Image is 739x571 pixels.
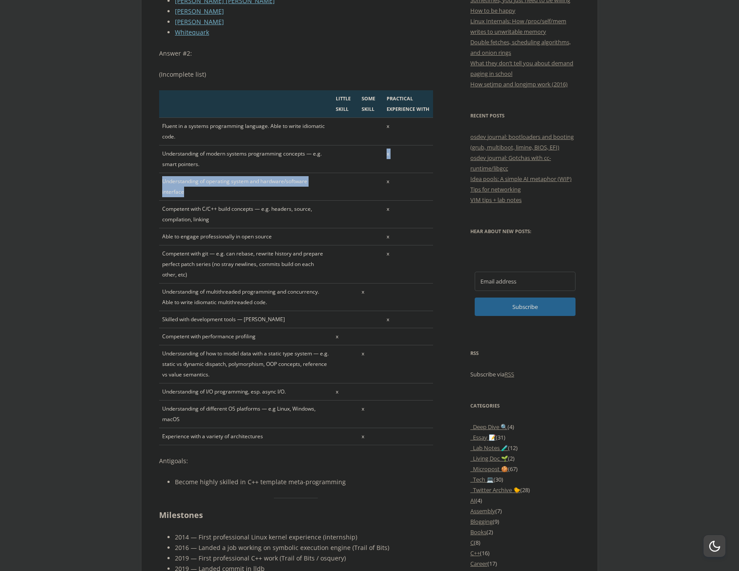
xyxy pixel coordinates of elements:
p: Antigoals: [159,456,433,466]
td: Understanding of how to model data with a static type system — e.g. static vs dynamic dispatch, p... [159,345,333,383]
li: (12) [470,443,580,453]
li: (28) [470,485,580,495]
td: x [384,201,433,228]
a: _Deep Dive 🔍 [470,423,508,431]
a: How setjmp and longjmp work (2016) [470,80,568,88]
a: Idea pools: A simple AI metaphor (WIP) [470,175,572,183]
p: Subscribe via [470,369,580,379]
a: _Essay 📝 [470,433,496,441]
th: Practical experience with [384,90,433,118]
li: 2019 — First professional C++ work (Trail of Bits / osquery) [175,553,433,564]
input: Email address [475,272,576,291]
button: Subscribe [475,298,576,316]
h3: Hear about new posts: [470,226,580,237]
a: RSS [505,370,514,378]
li: (4) [470,495,580,506]
li: (2) [470,453,580,464]
td: Fluent in a systems programming language. Able to write idiomatic code. [159,118,333,145]
a: Tips for networking [470,185,521,193]
td: Understanding of different OS platforms — e.g Linux, Windows, macOS [159,401,333,428]
a: Books [470,528,487,536]
td: Competent with git — e.g. can rebase, rewrite history and prepare perfect patch series (no stray ... [159,245,333,284]
a: VIM tips + lab notes [470,196,522,204]
p: Answer #2: [159,48,433,59]
td: x [384,145,433,173]
td: Understanding of modern systems programming concepts — e.g. smart pointers. [159,145,333,173]
a: osdev journal: bootloaders and booting (grub, multiboot, limine, BIOS, EFI) [470,133,574,151]
td: Able to engage professionally in open source [159,228,333,245]
td: Experience with a variety of architectures [159,428,333,445]
a: C++ [470,549,480,557]
a: _Living Doc 🌱 [470,454,508,462]
a: [PERSON_NAME] [175,18,224,26]
li: (31) [470,432,580,443]
a: Linux Internals: How /proc/self/mem writes to unwritable memory [470,17,566,35]
td: Understanding of operating system and hardware/software interface [159,173,333,201]
li: (67) [470,464,580,474]
a: [PERSON_NAME] [175,7,224,15]
td: Understanding of I/O programming, esp. async I/O. [159,383,333,401]
li: (16) [470,548,580,558]
td: x [384,228,433,245]
li: (7) [470,506,580,516]
li: (17) [470,558,580,569]
li: 2016 — Landed a job working on symbolic execution engine (Trail of Bits) [175,543,433,553]
td: x [359,284,384,311]
a: osdev journal: Gotchas with cc-runtime/libgcc [470,154,551,172]
a: Career [470,560,487,567]
td: x [333,328,359,345]
a: What they don’t tell you about demand paging in school [470,59,573,78]
td: x [359,345,384,383]
td: x [359,428,384,445]
a: C [470,539,474,546]
p: (Incomplete list) [159,69,433,80]
li: Become highly skilled in C++ template meta-programming [175,477,433,487]
td: x [384,173,433,201]
td: Competent with performance profiling [159,328,333,345]
li: 2014 — First professional Linux kernel experience (internship) [175,532,433,543]
a: Assembly [470,507,495,515]
li: (8) [470,537,580,548]
a: _Tech 💻 [470,475,494,483]
td: x [359,401,384,428]
td: Competent with C/C++ build concepts — e.g. headers, source, compilation, linking [159,201,333,228]
td: x [384,245,433,284]
th: Some skill [359,90,384,118]
a: Double fetches, scheduling algorithms, and onion rings [470,38,571,57]
td: Understanding of multithreaded programming and concurrency. Able to write idiomatic multithreaded... [159,284,333,311]
a: Whitequark [175,28,209,36]
a: AI [470,497,476,504]
a: How to be happy [470,7,515,14]
li: (4) [470,422,580,432]
h3: RSS [470,348,580,358]
li: (2) [470,527,580,537]
a: _Lab Notes 🧪 [470,444,508,452]
th: Little skill [333,90,359,118]
h2: Milestones [159,509,433,521]
td: Skilled with development tools — [PERSON_NAME] [159,311,333,328]
a: _Twitter Archive 🐤 [470,486,520,494]
h3: Recent Posts [470,110,580,121]
li: (30) [470,474,580,485]
td: x [333,383,359,401]
a: _Micropost 🍪 [470,465,508,473]
li: (9) [470,516,580,527]
a: Blogging [470,518,493,525]
td: x [384,118,433,145]
td: x [384,311,433,328]
h3: Categories [470,401,580,411]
